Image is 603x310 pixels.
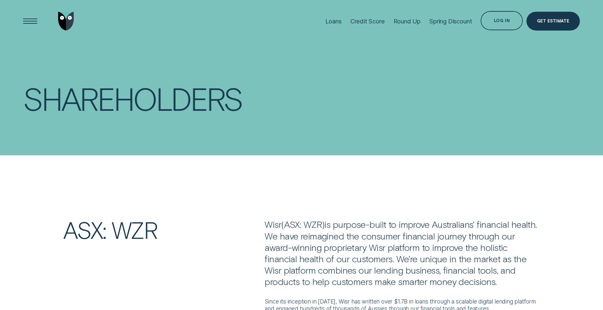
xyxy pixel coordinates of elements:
p: Wisr ASX: WZR is purpose-built to improve Australians' financial health. We have reimagined the c... [265,219,539,287]
button: Open Menu [21,12,40,31]
a: Get Estimate [526,12,580,31]
span: ( [281,219,284,230]
div: Shareholders [23,84,242,113]
h2: ASX: WZR [60,219,261,241]
img: Wisr [58,12,74,31]
button: Log in [481,11,523,30]
div: Loans [325,18,342,25]
div: Credit Score [350,18,385,25]
div: Round Up [394,18,421,25]
h1: Shareholders [23,84,292,113]
div: Spring Discount [429,18,472,25]
span: ) [322,219,324,230]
